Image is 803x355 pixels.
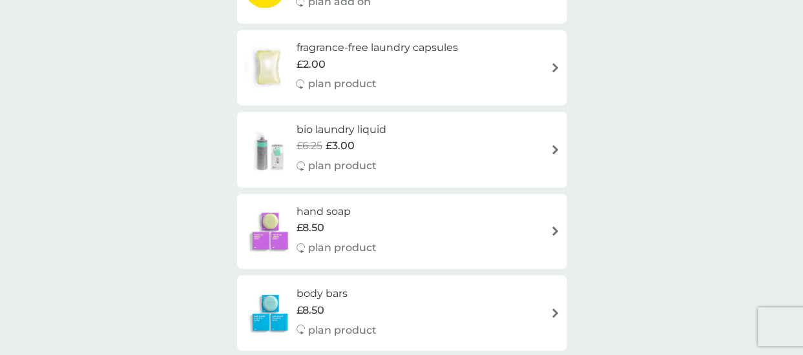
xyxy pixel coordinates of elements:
span: £8.50 [297,219,324,236]
h6: hand soap [297,203,377,220]
h6: body bars [297,285,377,301]
img: arrow right [550,145,560,154]
h6: bio laundry liquid [297,121,386,138]
p: plan product [308,157,377,174]
img: arrow right [550,308,560,318]
span: £6.25 [297,137,322,154]
img: hand soap [244,208,297,254]
img: bio laundry liquid [244,127,297,172]
span: £8.50 [297,301,324,318]
img: fragrance-free laundry capsules [244,45,293,90]
span: £2.00 [296,56,325,73]
p: plan product [308,239,377,256]
img: arrow right [550,63,560,72]
img: arrow right [550,226,560,236]
span: £3.00 [326,137,355,154]
img: body bars [244,290,297,336]
p: plan product [308,76,376,92]
h6: fragrance-free laundry capsules [296,39,457,56]
p: plan product [308,321,377,338]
